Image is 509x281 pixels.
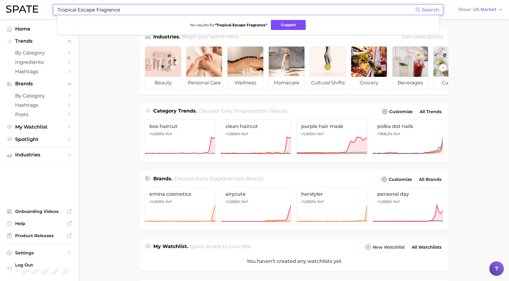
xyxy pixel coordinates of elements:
span: YoY [393,199,400,204]
img: SPATE [6,5,38,13]
span: Onboarding Videos [15,209,64,214]
span: emina cosmetics [149,191,211,197]
span: Customize [389,177,412,182]
a: by Category [5,48,74,57]
span: beverages [392,77,428,89]
a: homecare [268,46,305,89]
h1: Industries. [153,33,180,41]
span: >1,000% [149,199,164,204]
span: by Category [15,93,64,99]
span: personal care [186,77,222,89]
button: Industries [5,150,74,159]
span: No results for [190,23,267,27]
span: Posts [15,112,64,117]
span: Spotlight [15,136,64,142]
span: Home [15,26,64,32]
span: beauty [270,108,287,114]
a: polka dot nails+768.2% YoY [373,119,443,157]
span: >1,000% [377,199,392,204]
a: All Trends [418,108,443,116]
span: Ingredients [15,59,64,65]
span: Show [458,8,471,11]
a: Hashtags [5,67,74,76]
span: >1,000% [301,132,316,136]
span: Settings [15,250,64,256]
span: >1,000% [225,199,240,204]
strong: " Tropical Escape Fragrance " [215,23,267,27]
span: Customize [389,109,413,114]
span: culinary [434,77,469,89]
span: Hashtags [15,102,64,108]
span: cultural shifts [310,77,346,89]
a: emina cosmetics>1,000% YoY [145,187,215,225]
a: box haircut>1,000% YoY [145,119,215,157]
span: beauty [246,176,263,181]
span: >1,000% [225,132,240,136]
span: Discover Early Stage trends in . [199,108,288,114]
span: Brands . [153,176,172,181]
a: Posts [5,110,74,119]
span: Category Trends . [153,108,197,114]
a: Product Releases [5,231,74,240]
span: beauty [145,77,181,89]
span: by Category [15,50,64,56]
span: YoY [393,132,400,136]
span: All Watchlists [412,245,441,250]
span: YoY [317,199,324,204]
a: purple hair mask>1,000% YoY [297,119,367,157]
a: Settings [5,248,74,257]
button: Trends [5,37,74,46]
span: Industries [15,152,64,158]
span: Brands [15,81,64,87]
span: personal day [377,191,439,197]
span: airycute [225,191,287,197]
span: wellness [228,77,263,89]
span: YoY [317,132,324,136]
span: >1,000% [149,132,164,136]
span: Product Releases [15,233,64,238]
a: clean haircut>1,000% YoY [221,119,291,157]
a: All Watchlists [410,243,443,251]
button: Suggest [271,20,306,30]
a: Hashtags [5,100,74,110]
span: Log Out [15,262,69,268]
span: >1,000% [301,199,316,204]
span: All Trends [420,109,441,114]
a: personal care [186,46,222,89]
span: YoY [165,132,172,136]
span: Help [15,221,64,226]
div: You haven't created any watchlists yet [139,251,448,271]
a: Log out. Currently logged in with e-mail christine@thedps.co. [5,260,74,276]
a: Onboarding Videos [5,207,74,216]
span: Hashtags [15,69,64,74]
a: herstyler>1,000% YoY [297,187,367,225]
a: Ingredients [5,57,74,67]
a: Help [5,219,74,228]
a: beauty [145,46,181,89]
h2: Quick access to your lists. [190,243,251,251]
span: +768.2% [377,132,392,136]
span: YoY [241,132,248,136]
a: grocery [351,46,387,89]
a: Home [5,24,74,34]
a: airycute>1,000% YoY [221,187,291,225]
button: Scroll Right [439,64,447,72]
a: wellness [227,46,264,89]
button: Customize [380,175,414,184]
span: Search [422,7,439,13]
a: My Watchlist [5,122,74,132]
input: Search here for a brand, industry, or ingredient [57,5,415,15]
h2: Begin your search here. [182,33,239,41]
button: New Watchlist [364,243,406,251]
span: box haircut [149,123,211,129]
span: Discover Early Stage brands in . [174,176,264,181]
span: homecare [269,77,304,89]
button: Customize [381,107,414,116]
div: Data update: [DATE] [401,33,443,41]
a: by Category [5,91,74,100]
button: ShowUS Market [457,6,504,14]
span: grocery [351,77,387,89]
h1: My Watchlist. [153,243,188,251]
a: culinary [433,46,470,89]
a: personal day>1,000% YoY [373,187,443,225]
